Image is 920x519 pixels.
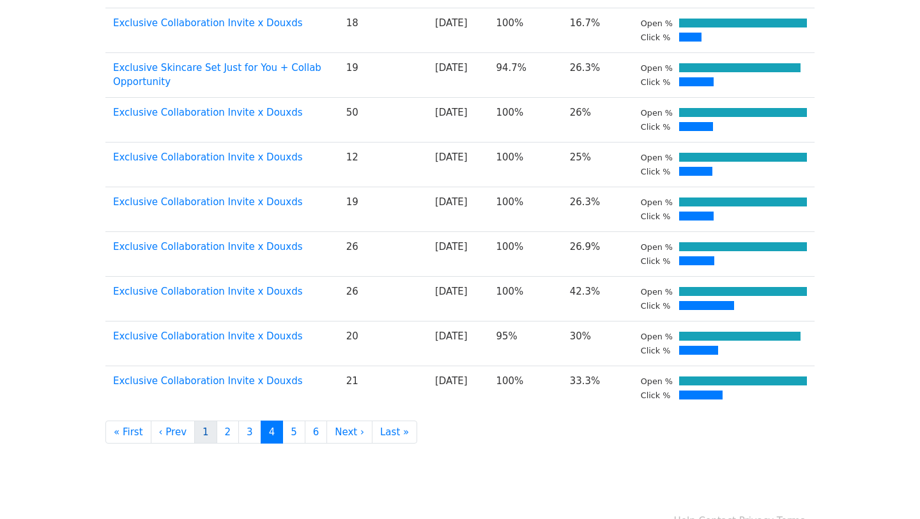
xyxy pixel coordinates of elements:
a: Exclusive Collaboration Invite x Douxds [113,107,303,118]
small: Click % [641,391,671,400]
small: Open % [641,332,673,341]
td: 94.7% [488,52,562,97]
small: Open % [641,19,673,28]
td: 18 [339,8,427,52]
a: Exclusive Collaboration Invite x Douxds [113,17,303,29]
td: [DATE] [427,142,489,187]
td: [DATE] [427,366,489,410]
a: Exclusive Skincare Set Just for You + Collab Opportunity [113,62,321,88]
a: 2 [217,421,240,444]
td: 50 [339,97,427,142]
td: 25% [562,142,633,187]
small: Click % [641,301,671,311]
a: Exclusive Collaboration Invite x Douxds [113,196,303,208]
td: 100% [488,142,562,187]
td: [DATE] [427,8,489,52]
td: 100% [488,187,562,231]
small: Open % [641,108,673,118]
td: [DATE] [427,321,489,366]
td: 95% [488,321,562,366]
small: Open % [641,242,673,252]
td: 100% [488,276,562,321]
a: 4 [261,421,284,444]
td: 26.3% [562,187,633,231]
small: Click % [641,122,671,132]
small: Open % [641,376,673,386]
iframe: Chat Widget [856,458,920,519]
td: 26.9% [562,231,633,276]
a: Exclusive Collaboration Invite x Douxds [113,151,303,163]
small: Click % [641,212,671,221]
a: « First [105,421,151,444]
small: Open % [641,287,673,297]
td: 19 [339,187,427,231]
a: Exclusive Collaboration Invite x Douxds [113,330,303,342]
small: Open % [641,153,673,162]
td: 16.7% [562,8,633,52]
td: 100% [488,8,562,52]
td: [DATE] [427,97,489,142]
small: Click % [641,346,671,355]
a: 6 [305,421,328,444]
td: 21 [339,366,427,410]
a: 5 [282,421,305,444]
a: Last » [372,421,417,444]
a: Exclusive Collaboration Invite x Douxds [113,241,303,252]
a: ‹ Prev [151,421,195,444]
td: 26 [339,276,427,321]
a: Exclusive Collaboration Invite x Douxds [113,286,303,297]
small: Click % [641,256,671,266]
td: [DATE] [427,276,489,321]
a: 3 [238,421,261,444]
small: Click % [641,33,671,42]
td: 100% [488,231,562,276]
td: 19 [339,52,427,97]
a: Exclusive Collaboration Invite x Douxds [113,375,303,387]
td: 100% [488,97,562,142]
td: [DATE] [427,52,489,97]
small: Click % [641,167,671,176]
td: 26% [562,97,633,142]
td: 30% [562,321,633,366]
td: 33.3% [562,366,633,410]
small: Open % [641,198,673,207]
a: Next › [326,421,372,444]
td: [DATE] [427,231,489,276]
td: 26.3% [562,52,633,97]
td: 42.3% [562,276,633,321]
td: [DATE] [427,187,489,231]
td: 26 [339,231,427,276]
td: 100% [488,366,562,410]
td: 12 [339,142,427,187]
small: Click % [641,77,671,87]
td: 20 [339,321,427,366]
small: Open % [641,63,673,73]
a: 1 [194,421,217,444]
